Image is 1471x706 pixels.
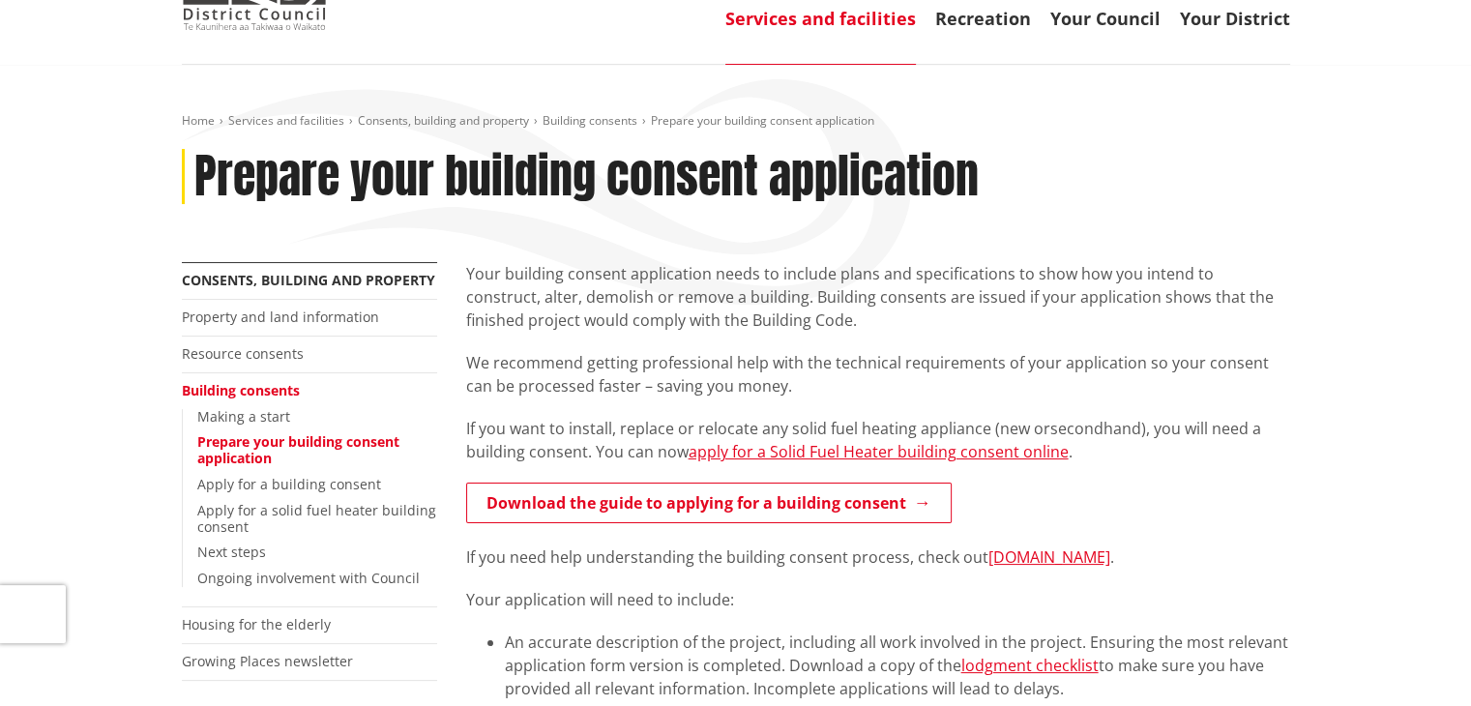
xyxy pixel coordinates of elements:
a: Building consents [182,381,300,399]
span: Prepare your building consent application [651,112,874,129]
p: If you want to install, replace or relocate any solid fuel heating appliance (new orsecondhand), ... [466,417,1290,463]
a: Consents, building and property [358,112,529,129]
a: Growing Places newsletter [182,652,353,670]
a: Apply for a building consent [197,475,381,493]
nav: breadcrumb [182,113,1290,130]
a: Download the guide to applying for a building consent [466,483,952,523]
iframe: Messenger Launcher [1382,625,1452,694]
a: Prepare your building consent application [197,432,399,467]
a: Next steps [197,543,266,561]
p: We recommend getting professional help with the technical requirements of your application so you... [466,351,1290,397]
a: Resource consents [182,344,304,363]
a: apply for a Solid Fuel Heater building consent online [689,441,1069,462]
p: Your application will need to include: [466,588,1290,611]
a: Your District [1180,7,1290,30]
a: Housing for the elderly [182,615,331,633]
a: Consents, building and property [182,271,435,289]
a: Services and facilities [228,112,344,129]
a: Building consents [543,112,637,129]
p: Your building consent application needs to include plans and specifications to show how you inten... [466,262,1290,332]
a: Your Council [1050,7,1161,30]
a: Property and land information [182,308,379,326]
p: If you need help understanding the building consent process, check out . [466,545,1290,569]
a: Ongoing involvement with Council [197,569,420,587]
a: Apply for a solid fuel heater building consent​ [197,501,436,536]
a: Services and facilities [725,7,916,30]
a: Recreation [935,7,1031,30]
a: lodgment checklist [961,655,1099,676]
a: [DOMAIN_NAME] [988,546,1110,568]
h1: Prepare your building consent application [194,149,979,205]
a: Making a start [197,407,290,426]
a: Home [182,112,215,129]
